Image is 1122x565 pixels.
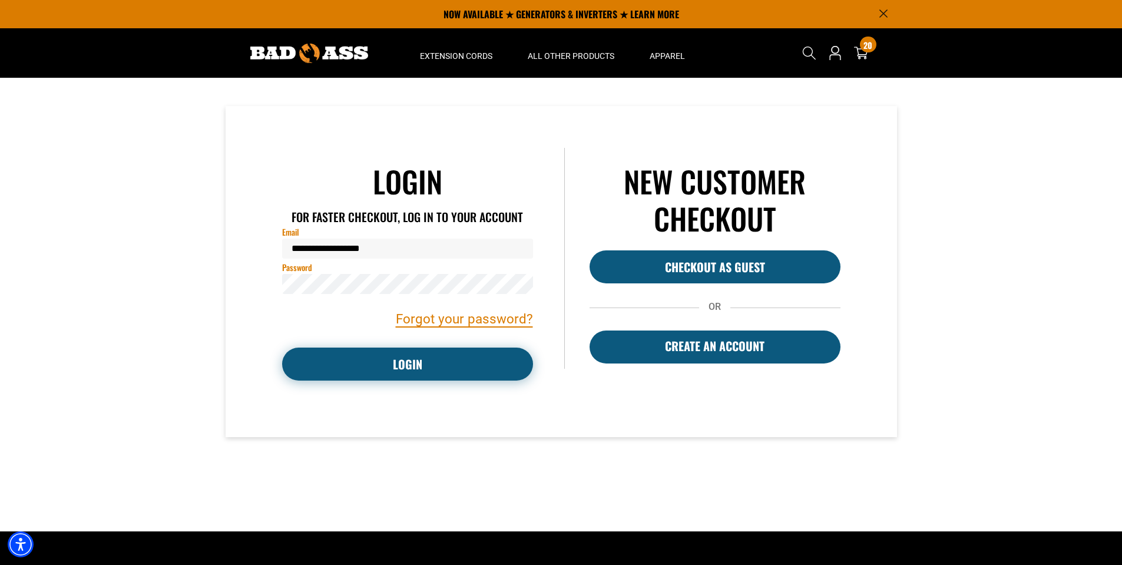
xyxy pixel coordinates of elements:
summary: Extension Cords [402,28,510,78]
a: Forgot your password? [396,309,533,329]
summary: Apparel [632,28,703,78]
h2: NEW CUSTOMER CHECKOUT [590,163,840,236]
img: Bad Ass Extension Cords [250,44,368,63]
summary: Search [800,44,819,62]
span: Apparel [650,51,685,61]
div: Accessibility Menu [8,531,34,557]
span: OR [699,301,730,312]
a: Open this option [826,28,845,78]
summary: All Other Products [510,28,632,78]
span: All Other Products [528,51,614,61]
button: CHECKOUT AS GUEST [590,250,840,283]
span: Extension Cords [420,51,492,61]
a: CREATE AN ACCOUNT [590,331,840,364]
h1: Login [282,163,533,200]
button: Login [282,348,533,381]
span: 20 [863,41,872,49]
h2: For faster checkout, log in to your account [282,209,533,224]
